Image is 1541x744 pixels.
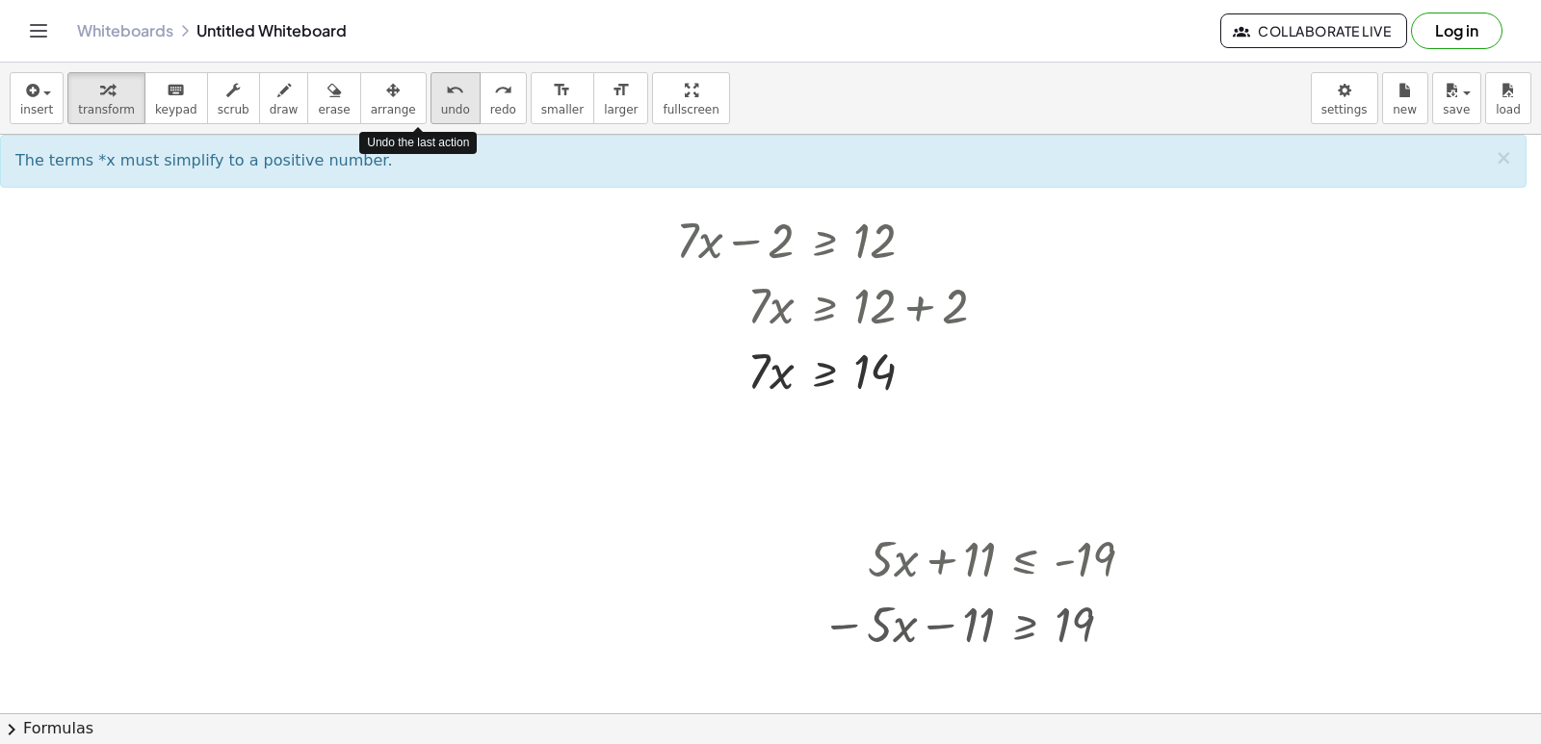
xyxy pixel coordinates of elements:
[67,72,145,124] button: transform
[431,72,481,124] button: undoundo
[360,72,427,124] button: arrange
[10,72,64,124] button: insert
[307,72,360,124] button: erase
[207,72,260,124] button: scrub
[1237,22,1391,39] span: Collaborate Live
[480,72,527,124] button: redoredo
[359,132,477,154] div: Undo the last action
[1485,72,1531,124] button: load
[1432,72,1481,124] button: save
[593,72,648,124] button: format_sizelarger
[318,103,350,116] span: erase
[1220,13,1407,48] button: Collaborate Live
[446,79,464,102] i: undo
[23,15,54,46] button: Toggle navigation
[494,79,512,102] i: redo
[663,103,718,116] span: fullscreen
[259,72,309,124] button: draw
[1495,148,1512,168] button: ×
[77,21,173,40] a: Whiteboards
[218,103,249,116] span: scrub
[531,72,594,124] button: format_sizesmaller
[604,103,638,116] span: larger
[167,79,185,102] i: keyboard
[15,151,393,169] span: The terms *x must simplify to a positive number.
[441,103,470,116] span: undo
[1411,13,1502,49] button: Log in
[541,103,584,116] span: smaller
[155,103,197,116] span: keypad
[490,103,516,116] span: redo
[20,103,53,116] span: insert
[1382,72,1428,124] button: new
[1321,103,1368,116] span: settings
[1443,103,1470,116] span: save
[553,79,571,102] i: format_size
[1495,146,1512,169] span: ×
[144,72,208,124] button: keyboardkeypad
[612,79,630,102] i: format_size
[1311,72,1378,124] button: settings
[270,103,299,116] span: draw
[652,72,729,124] button: fullscreen
[1496,103,1521,116] span: load
[1393,103,1417,116] span: new
[371,103,416,116] span: arrange
[78,103,135,116] span: transform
